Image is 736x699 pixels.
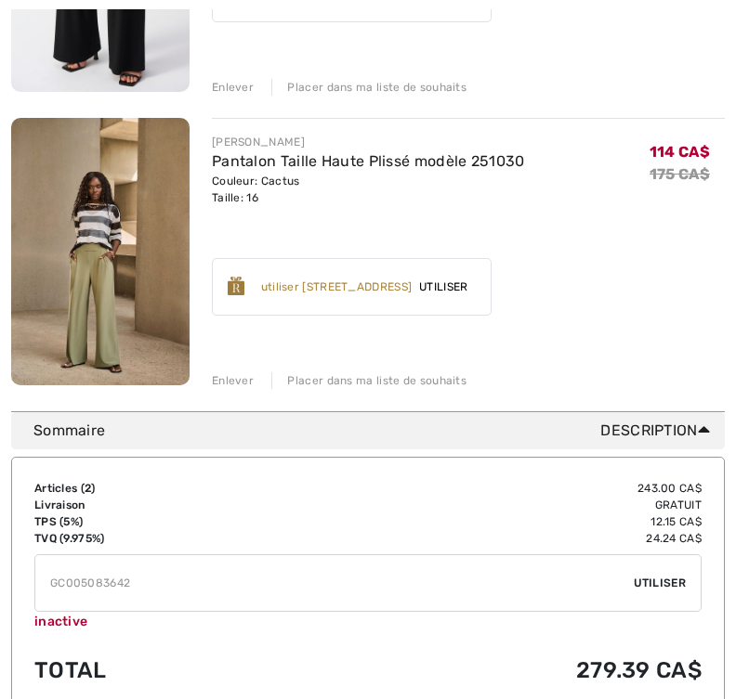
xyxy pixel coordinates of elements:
[35,555,634,611] input: Code promo
[228,277,244,295] img: Reward-Logo.svg
[34,530,278,547] td: TVQ (9.975%)
[278,530,702,547] td: 24.24 CA$
[634,575,686,591] span: Utiliser
[212,173,525,206] div: Couleur: Cactus Taille: 16
[278,480,702,497] td: 243.00 CA$
[34,480,278,497] td: Articles ( )
[34,612,702,631] div: inactive
[650,143,710,161] span: 114 CA$
[412,278,475,295] span: Utiliser
[33,420,717,442] div: Sommaire
[212,134,525,150] div: [PERSON_NAME]
[212,372,254,389] div: Enlever
[261,278,413,295] div: utiliser [STREET_ADDRESS]
[271,79,467,96] div: Placer dans ma liste de souhaits
[600,420,717,442] span: Description
[278,497,702,513] td: Gratuit
[212,152,525,170] a: Pantalon Taille Haute Plissé modèle 251030
[650,165,710,183] s: 175 CA$
[212,79,254,96] div: Enlever
[85,482,91,495] span: 2
[11,118,190,385] img: Pantalon Taille Haute Plissé modèle 251030
[271,372,467,389] div: Placer dans ma liste de souhaits
[278,513,702,530] td: 12.15 CA$
[34,513,278,530] td: TPS (5%)
[34,497,278,513] td: Livraison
